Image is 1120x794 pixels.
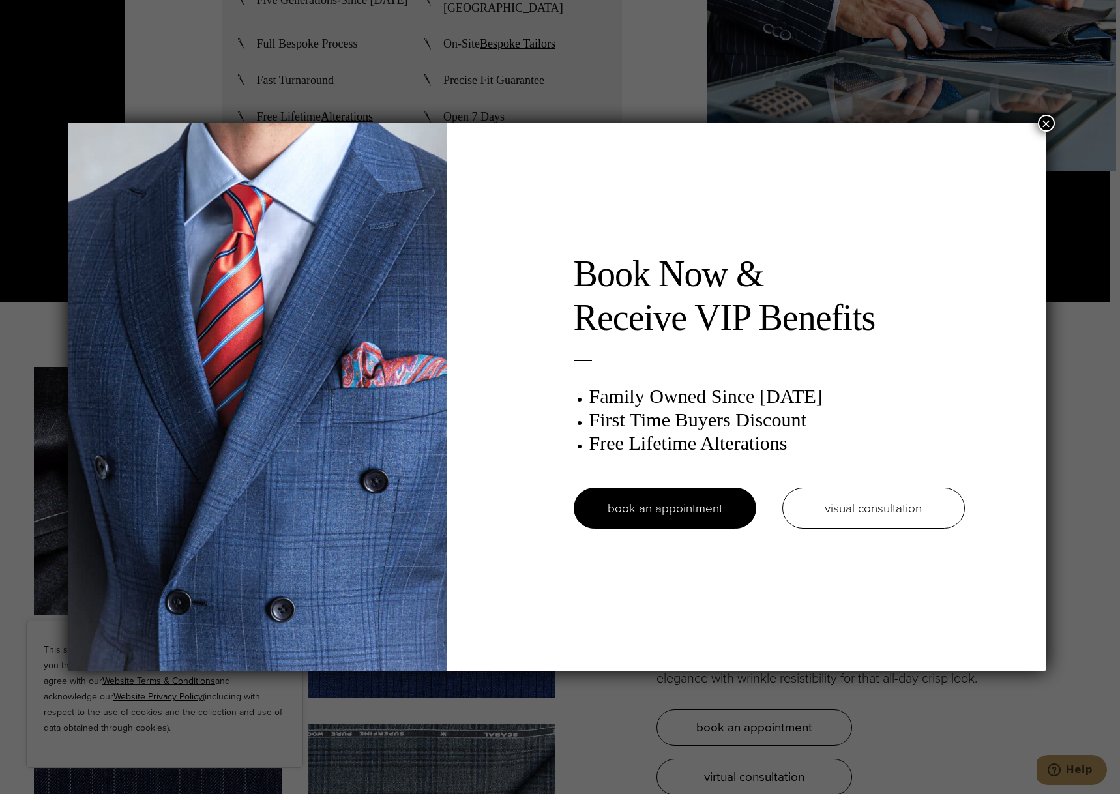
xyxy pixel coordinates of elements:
button: Close [1038,115,1055,132]
a: book an appointment [574,488,756,529]
h3: First Time Buyers Discount [589,408,965,432]
h2: Book Now & Receive VIP Benefits [574,252,965,340]
h3: Family Owned Since [DATE] [589,385,965,408]
span: Help [29,9,56,21]
a: visual consultation [782,488,965,529]
h3: Free Lifetime Alterations [589,432,965,455]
